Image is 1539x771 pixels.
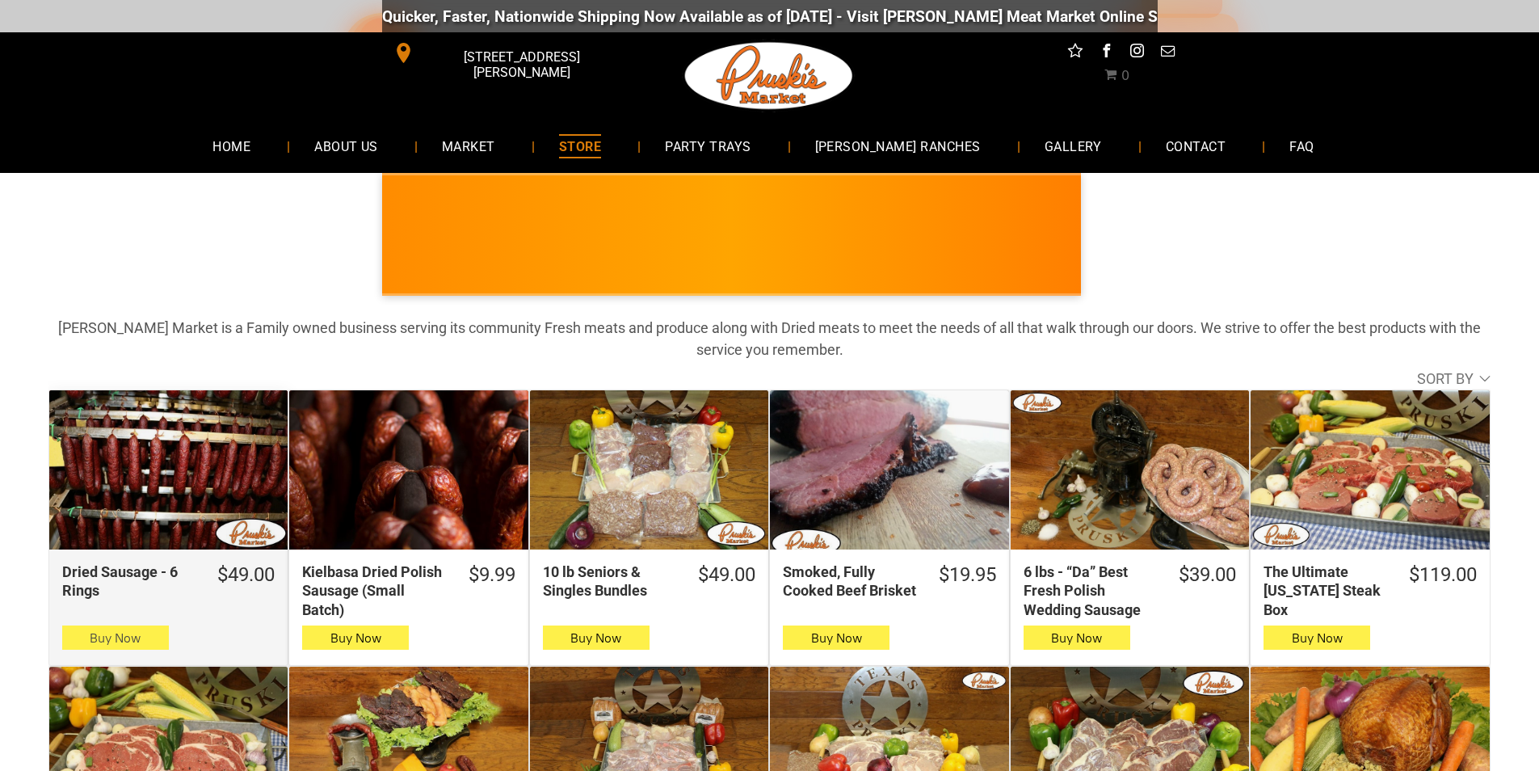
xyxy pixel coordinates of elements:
[783,626,889,650] button: Buy Now
[1264,626,1370,650] button: Buy Now
[570,630,621,646] span: Buy Now
[469,562,515,588] div: $9.99
[302,562,447,619] div: Kielbasa Dried Polish Sausage (Small Batch)
[1179,562,1236,588] div: $39.00
[289,562,528,619] a: $9.99Kielbasa Dried Polish Sausage (Small Batch)
[1121,68,1129,83] span: 0
[791,124,1005,167] a: [PERSON_NAME] RANCHES
[535,124,625,167] a: STORE
[418,124,519,167] a: MARKET
[1051,630,1102,646] span: Buy Now
[217,562,275,588] div: $49.00
[530,390,768,550] a: 10 lb Seniors &amp; Singles Bundles
[939,562,996,588] div: $19.95
[90,630,141,646] span: Buy Now
[893,246,1210,272] span: [PERSON_NAME] MARKET
[1265,124,1338,167] a: FAQ
[62,562,196,600] div: Dried Sausage - 6 Rings
[188,124,275,167] a: HOME
[1142,124,1250,167] a: CONTACT
[1095,40,1116,65] a: facebook
[543,562,677,600] div: 10 lb Seniors & Singles Bundles
[1157,40,1178,65] a: email
[1065,40,1086,65] a: Social network
[770,390,1008,550] a: Smoked, Fully Cooked Beef Brisket
[543,626,650,650] button: Buy Now
[1292,630,1343,646] span: Buy Now
[1409,562,1477,588] div: $119.00
[417,41,625,88] span: [STREET_ADDRESS][PERSON_NAME]
[530,562,768,600] a: $49.0010 lb Seniors & Singles Bundles
[1251,390,1489,550] a: The Ultimate Texas Steak Box
[1011,390,1249,550] a: 6 lbs - “Da” Best Fresh Polish Wedding Sausage
[58,319,1481,358] strong: [PERSON_NAME] Market is a Family owned business serving its community Fresh meats and produce alo...
[1024,626,1130,650] button: Buy Now
[1020,124,1126,167] a: GALLERY
[49,390,288,550] a: Dried Sausage - 6 Rings
[1024,562,1158,619] div: 6 lbs - “Da” Best Fresh Polish Wedding Sausage
[1251,562,1489,619] a: $119.00The Ultimate [US_STATE] Steak Box
[246,7,1224,26] div: Quicker, Faster, Nationwide Shipping Now Available as of [DATE] - Visit [PERSON_NAME] Meat Market...
[641,124,775,167] a: PARTY TRAYS
[682,32,856,120] img: Pruski-s+Market+HQ+Logo2-1920w.png
[1011,562,1249,619] a: $39.006 lbs - “Da” Best Fresh Polish Wedding Sausage
[1264,562,1387,619] div: The Ultimate [US_STATE] Steak Box
[698,562,755,588] div: $49.00
[330,630,381,646] span: Buy Now
[302,626,409,650] button: Buy Now
[783,562,917,600] div: Smoked, Fully Cooked Beef Brisket
[289,390,528,550] a: Kielbasa Dried Polish Sausage (Small Batch)
[1067,7,1224,26] a: [DOMAIN_NAME][URL]
[62,626,169,650] button: Buy Now
[382,40,629,65] a: [STREET_ADDRESS][PERSON_NAME]
[1126,40,1147,65] a: instagram
[49,562,288,600] a: $49.00Dried Sausage - 6 Rings
[770,562,1008,600] a: $19.95Smoked, Fully Cooked Beef Brisket
[290,124,402,167] a: ABOUT US
[811,630,862,646] span: Buy Now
